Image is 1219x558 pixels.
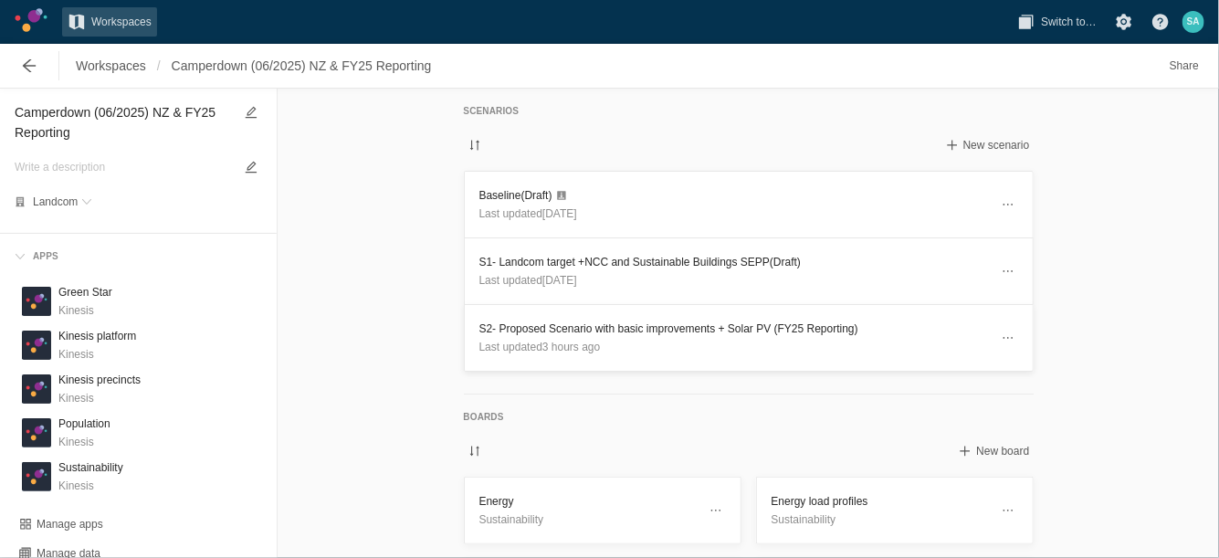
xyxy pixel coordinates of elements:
h3: Sustainability [58,458,123,477]
a: S2- Proposed Scenario with basic improvements + Solar PV (FY25 Reporting)Last updated3 hours ago [464,304,1034,372]
div: Apps [26,248,58,265]
h3: Energy [479,492,697,511]
span: Camperdown (06/2025) NZ & FY25 Reporting [172,57,432,75]
a: Workspaces [70,51,152,80]
div: KKinesis logoKinesis precinctsKinesis [15,367,262,411]
div: SA [1182,11,1204,33]
h3: Kinesis platform [58,327,136,345]
span: Last updated [DATE] [479,274,577,287]
span: Workspaces [91,13,152,31]
p: Kinesis [58,301,112,320]
span: Share [1170,57,1199,75]
span: Last updated [DATE] [479,207,577,220]
p: Sustainability [479,511,697,529]
div: K [22,331,51,360]
a: Camperdown (06/2025) NZ & FY25 Reporting [166,51,437,80]
p: Kinesis [58,433,110,451]
h3: Population [58,415,110,433]
div: K [22,462,51,491]
a: Energy load profilesSustainability [756,477,1034,544]
p: Kinesis [58,477,123,495]
span: Landcom [33,196,78,207]
span: Switch to… [1041,13,1097,31]
div: Manage apps [37,517,103,532]
button: Switch to… [1012,7,1102,37]
p: Kinesis [58,389,141,407]
span: New scenario [963,138,1030,153]
h3: Kinesis precincts [58,371,141,389]
a: Workspaces [62,7,157,37]
span: Last updated 3 hours ago [479,341,601,353]
div: KKinesis logoPopulationKinesis [15,411,262,455]
h5: Boards [464,409,1034,426]
h5: Scenarios [464,103,1034,120]
div: KKinesis logoGreen StarKinesis [15,279,262,323]
span: Workspaces [76,57,146,75]
div: Apps [7,241,269,272]
a: Baseline(Draft)Last updated[DATE] [464,171,1034,238]
h3: S1- Landcom target +NCC and Sustainable Buildings SEPP (Draft) [479,253,989,271]
div: KKinesis logoSustainabilityKinesis [15,455,262,499]
h3: Baseline (Draft) [479,186,989,205]
h3: Energy load profiles [772,492,989,511]
a: EnergySustainability [464,477,741,544]
button: Manage apps [15,513,107,535]
span: / [152,51,166,80]
div: K [22,374,51,404]
button: New scenario [941,134,1034,156]
h3: S2- Proposed Scenario with basic improvements + Solar PV (FY25 Reporting) [479,320,989,338]
div: KKinesis logoKinesis platformKinesis [15,323,262,367]
textarea: Camperdown (06/2025) NZ & FY25 Reporting [15,101,233,143]
p: Kinesis [58,345,136,363]
button: Share [1164,51,1204,80]
span: New board [976,444,1029,458]
div: K [22,418,51,447]
nav: Breadcrumb [70,51,436,80]
p: Sustainability [772,511,989,529]
button: New board [954,440,1033,462]
button: Landcom [33,193,92,211]
a: S1- Landcom target +NCC and Sustainable Buildings SEPP(Draft)Last updated[DATE] [464,237,1034,305]
div: K [22,287,51,316]
h3: Green Star [58,283,112,301]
